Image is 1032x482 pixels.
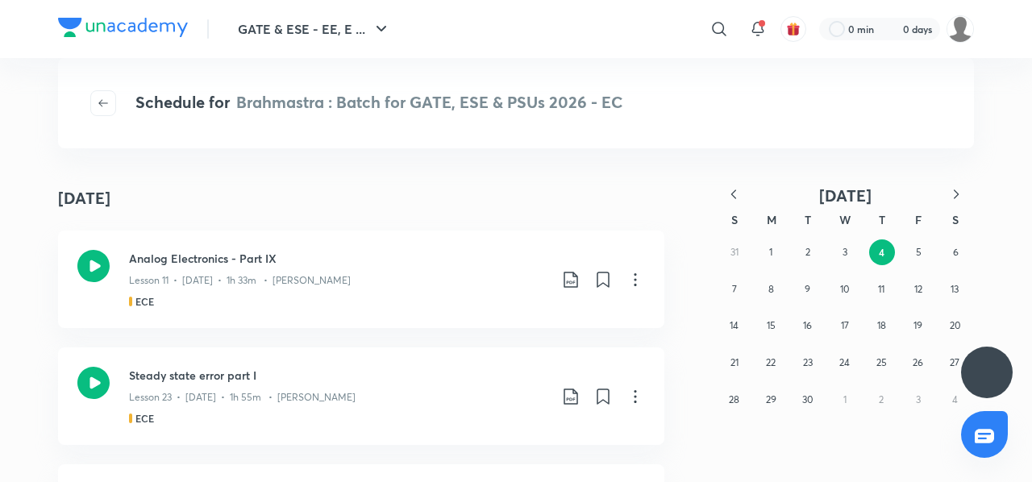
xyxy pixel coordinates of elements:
button: September 8, 2025 [758,276,784,302]
button: September 19, 2025 [905,313,931,339]
abbr: September 26, 2025 [913,356,923,368]
a: Analog Electronics - Part IXLesson 11 • [DATE] • 1h 33m • [PERSON_NAME]ECE [58,231,664,328]
abbr: Sunday [731,212,738,227]
abbr: September 29, 2025 [766,393,776,405]
abbr: September 16, 2025 [803,319,812,331]
abbr: September 14, 2025 [730,319,739,331]
abbr: September 27, 2025 [950,356,959,368]
span: [DATE] [819,185,872,206]
abbr: September 20, 2025 [950,319,960,331]
button: September 6, 2025 [943,239,968,265]
button: September 21, 2025 [722,350,747,376]
abbr: September 23, 2025 [803,356,813,368]
abbr: September 19, 2025 [913,319,922,331]
abbr: September 13, 2025 [951,283,959,295]
img: ttu [977,363,997,382]
abbr: September 11, 2025 [878,283,884,295]
abbr: September 17, 2025 [841,319,849,331]
button: avatar [780,16,806,42]
abbr: September 21, 2025 [730,356,739,368]
abbr: September 22, 2025 [766,356,776,368]
abbr: September 12, 2025 [914,283,922,295]
abbr: Thursday [879,212,885,227]
img: avatar [786,22,801,36]
button: September 14, 2025 [722,313,747,339]
button: September 7, 2025 [722,276,747,302]
abbr: September 10, 2025 [840,283,849,295]
abbr: September 7, 2025 [732,283,737,295]
h5: ECE [135,411,154,426]
button: September 27, 2025 [942,350,967,376]
abbr: September 6, 2025 [953,246,959,258]
button: September 23, 2025 [795,350,821,376]
button: September 2, 2025 [795,239,821,265]
abbr: September 8, 2025 [768,283,774,295]
button: September 1, 2025 [758,239,784,265]
abbr: Tuesday [805,212,811,227]
button: September 10, 2025 [832,276,858,302]
button: September 20, 2025 [942,313,967,339]
button: September 18, 2025 [868,313,894,339]
h3: Steady state error part I [129,367,548,384]
abbr: Saturday [952,212,959,227]
h4: Schedule for [135,90,622,116]
abbr: September 15, 2025 [767,319,776,331]
button: September 5, 2025 [906,239,932,265]
button: September 4, 2025 [869,239,895,265]
abbr: September 28, 2025 [729,393,739,405]
a: Steady state error part ILesson 23 • [DATE] • 1h 55m • [PERSON_NAME]ECE [58,347,664,445]
a: Company Logo [58,18,188,41]
button: September 17, 2025 [832,313,858,339]
button: September 22, 2025 [758,350,784,376]
abbr: September 5, 2025 [916,246,922,258]
abbr: September 18, 2025 [877,319,886,331]
img: Shambhavi Choubey [947,15,974,43]
abbr: Monday [767,212,776,227]
button: September 16, 2025 [795,313,821,339]
h3: Analog Electronics - Part IX [129,250,548,267]
button: September 24, 2025 [832,350,858,376]
abbr: Friday [915,212,922,227]
button: September 15, 2025 [758,313,784,339]
h5: ECE [135,294,154,309]
button: September 29, 2025 [758,387,784,413]
abbr: September 25, 2025 [876,356,887,368]
button: GATE & ESE - EE, E ... [228,13,401,45]
button: September 3, 2025 [832,239,858,265]
abbr: September 1, 2025 [769,246,772,258]
button: September 26, 2025 [905,350,931,376]
button: [DATE] [751,185,938,206]
abbr: September 9, 2025 [805,283,810,295]
img: streak [884,21,900,37]
button: September 30, 2025 [795,387,821,413]
p: Lesson 23 • [DATE] • 1h 55m • [PERSON_NAME] [129,390,356,405]
button: September 25, 2025 [868,350,894,376]
h4: [DATE] [58,186,110,210]
button: September 13, 2025 [942,276,967,302]
abbr: September 2, 2025 [805,246,810,258]
abbr: September 30, 2025 [802,393,813,405]
img: Company Logo [58,18,188,37]
abbr: Wednesday [839,212,851,227]
span: Brahmastra : Batch for GATE, ESE & PSUs 2026 - EC [236,91,622,113]
abbr: September 3, 2025 [843,246,847,258]
abbr: September 24, 2025 [839,356,850,368]
button: September 9, 2025 [795,276,821,302]
abbr: September 4, 2025 [879,246,884,259]
p: Lesson 11 • [DATE] • 1h 33m • [PERSON_NAME] [129,273,351,288]
button: September 12, 2025 [905,276,931,302]
button: September 28, 2025 [722,387,747,413]
button: September 11, 2025 [868,276,894,302]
